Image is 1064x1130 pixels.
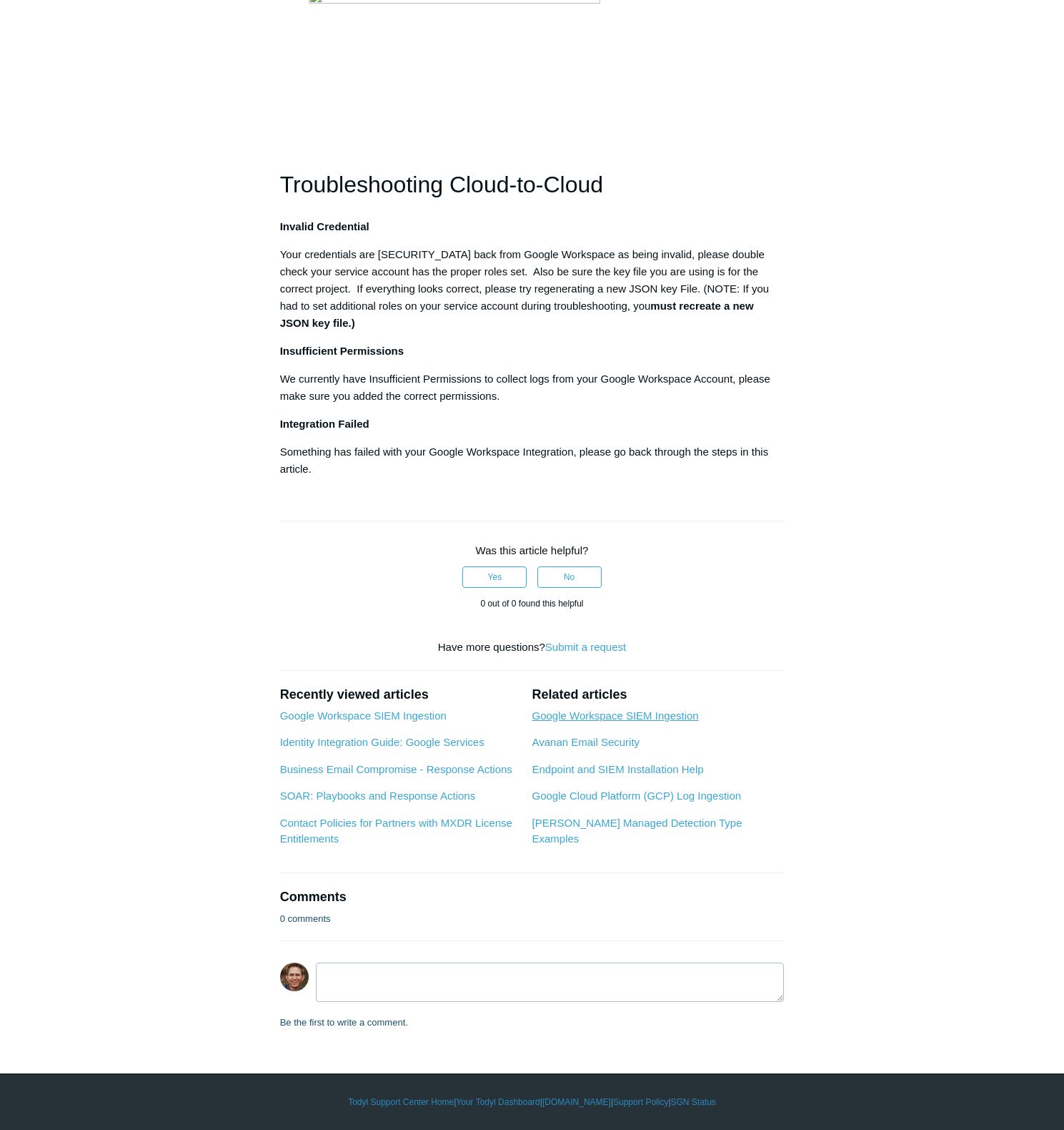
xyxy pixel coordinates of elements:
span: Was this article helpful? [476,544,589,556]
div: Have more questions? [280,639,785,656]
p: Your credentials are [SECURITY_DATA] back from Google Workspace as being invalid, please double c... [280,246,785,332]
span: 0 out of 0 found this helpful [480,599,583,609]
a: SOAR: Playbooks and Response Actions [280,790,476,802]
a: Avanan Email Security [532,736,640,748]
strong: Invalid Credential [280,220,369,232]
strong: must recreate a new JSON key file.) [280,300,754,329]
a: [DOMAIN_NAME] [542,1096,611,1109]
strong: Insufficient Permissions [280,345,404,357]
p: 0 comments [280,912,331,926]
button: This article was not helpful [537,566,602,588]
a: Contact Policies for Partners with MXDR License Entitlements [280,817,512,845]
h2: Recently viewed articles [280,685,518,704]
textarea: Add your comment [316,963,785,1001]
h2: Comments [280,888,785,907]
a: Submit a request [545,641,626,653]
p: Be the first to write a comment. [280,1016,408,1030]
h2: Related articles [532,685,784,704]
a: Business Email Compromise - Response Actions [280,763,512,775]
button: This article was helpful [462,566,527,588]
a: Support Policy [613,1096,668,1109]
div: | | | | [118,1096,947,1109]
a: Google Cloud Platform (GCP) Log Ingestion [532,790,741,802]
a: Identity Integration Guide: Google Services [280,736,484,748]
p: We currently have Insufficient Permissions to collect logs from your Google Workspace Account, pl... [280,370,785,405]
a: Google Workspace SIEM Ingestion [280,709,447,722]
a: Endpoint and SIEM Installation Help [532,763,703,775]
strong: Integration Failed [280,418,369,430]
a: Google Workspace SIEM Ingestion [532,709,698,722]
p: Something has failed with your Google Workspace Integration, please go back through the steps in ... [280,443,785,478]
a: Your Todyl Dashboard [456,1096,540,1109]
a: Todyl Support Center Home [348,1096,454,1109]
a: SGN Status [671,1096,716,1109]
h1: Troubleshooting Cloud-to-Cloud [280,167,785,203]
a: [PERSON_NAME] Managed Detection Type Examples [532,817,742,845]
